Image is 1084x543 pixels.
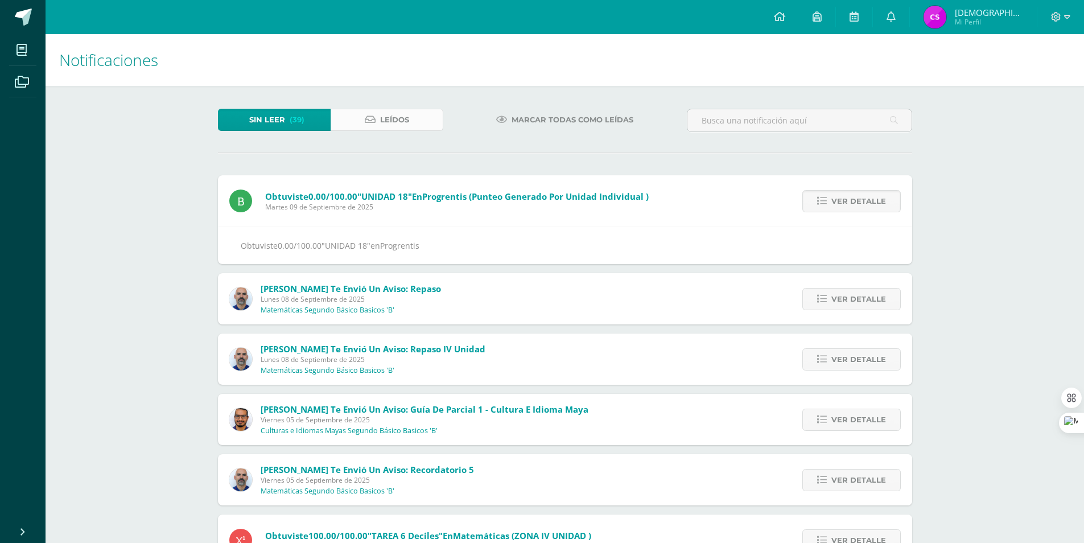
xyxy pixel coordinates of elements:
p: Culturas e Idiomas Mayas Segundo Básico Basicos 'B' [261,426,438,435]
span: 0.00/100.00 [308,191,357,202]
span: Lunes 08 de Septiembre de 2025 [261,294,441,304]
a: Sin leer(39) [218,109,331,131]
span: Progrentis [380,240,419,251]
span: 100.00/100.00 [308,530,368,541]
span: Progrentis (Punteo generado por unidad individual ) [422,191,649,202]
span: Obtuviste en [265,530,591,541]
img: 25a107f0461d339fca55307c663570d2.png [229,287,252,310]
span: [PERSON_NAME] te envió un aviso: Repaso IV Unidad [261,343,485,355]
p: Matemáticas Segundo Básico Basicos 'B' [261,306,394,315]
input: Busca una notificación aquí [687,109,912,131]
span: "TAREA 6 Deciles" [368,530,443,541]
span: Martes 09 de Septiembre de 2025 [265,202,649,212]
span: Marcar todas como leídas [512,109,633,130]
span: Viernes 05 de Septiembre de 2025 [261,415,588,425]
span: "UNIDAD 18" [322,240,370,251]
span: Ver detalle [831,409,886,430]
div: Obtuviste en [241,238,889,253]
p: Matemáticas Segundo Básico Basicos 'B' [261,487,394,496]
span: (39) [290,109,304,130]
span: Obtuviste en [265,191,649,202]
span: Ver detalle [831,191,886,212]
span: [PERSON_NAME] te envió un aviso: Recordatorio 5 [261,464,474,475]
img: 25a107f0461d339fca55307c663570d2.png [229,348,252,371]
span: Matemáticas (ZONA IV UNIDAD ) [453,530,591,541]
img: ef34ee16907c8215cd1846037ce38107.png [229,408,252,431]
span: [PERSON_NAME] te envió un aviso: Repaso [261,283,441,294]
span: [PERSON_NAME] te envió un aviso: Guía de parcial 1 - Cultura e idioma maya [261,404,588,415]
a: Marcar todas como leídas [482,109,648,131]
span: Ver detalle [831,349,886,370]
span: [DEMOGRAPHIC_DATA][PERSON_NAME] [955,7,1023,18]
span: Lunes 08 de Septiembre de 2025 [261,355,485,364]
span: Mi Perfil [955,17,1023,27]
span: 0.00/100.00 [278,240,322,251]
span: Sin leer [249,109,285,130]
span: "UNIDAD 18" [357,191,412,202]
span: Notificaciones [59,49,158,71]
span: Viernes 05 de Septiembre de 2025 [261,475,474,485]
img: 550e9ee8622cf762997876864c022421.png [924,6,946,28]
span: Ver detalle [831,470,886,491]
span: Leídos [380,109,409,130]
img: 25a107f0461d339fca55307c663570d2.png [229,468,252,491]
p: Matemáticas Segundo Básico Basicos 'B' [261,366,394,375]
span: Ver detalle [831,289,886,310]
a: Leídos [331,109,443,131]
